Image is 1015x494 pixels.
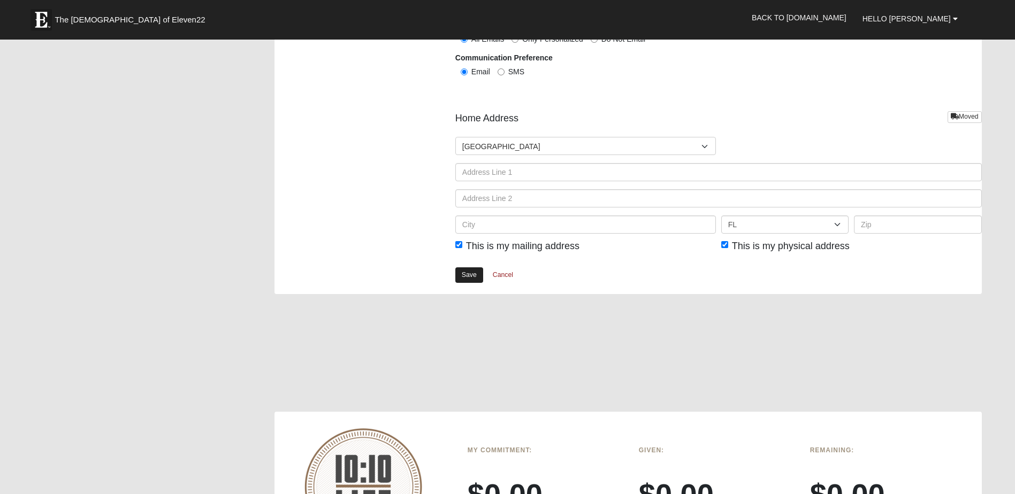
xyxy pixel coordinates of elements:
label: Communication Preference [455,52,553,63]
a: Hello [PERSON_NAME] [854,5,966,32]
input: SMS [498,68,505,75]
span: Home Address [455,111,518,126]
a: Moved [948,111,982,122]
a: Back to [DOMAIN_NAME] [744,4,854,31]
input: Address Line 2 [455,189,982,207]
a: Save [455,267,483,283]
input: Address Line 1 [455,163,982,181]
span: The [DEMOGRAPHIC_DATA] of Eleven22 [55,14,205,25]
span: [GEOGRAPHIC_DATA] [462,137,701,156]
a: The [DEMOGRAPHIC_DATA] of Eleven22 [25,4,239,30]
a: Cancel [486,267,520,283]
span: This is my physical address [732,241,850,251]
input: Email [461,68,468,75]
h6: Remaining: [810,446,965,454]
input: Zip [854,215,981,234]
span: SMS [508,67,524,76]
input: This is my physical address [721,241,728,248]
span: Hello [PERSON_NAME] [863,14,951,23]
img: Eleven22 logo [30,9,52,30]
input: City [455,215,716,234]
span: This is my mailing address [466,241,579,251]
h6: My Commitment: [468,446,623,454]
span: Email [471,67,490,76]
h6: Given: [639,446,794,454]
input: This is my mailing address [455,241,462,248]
